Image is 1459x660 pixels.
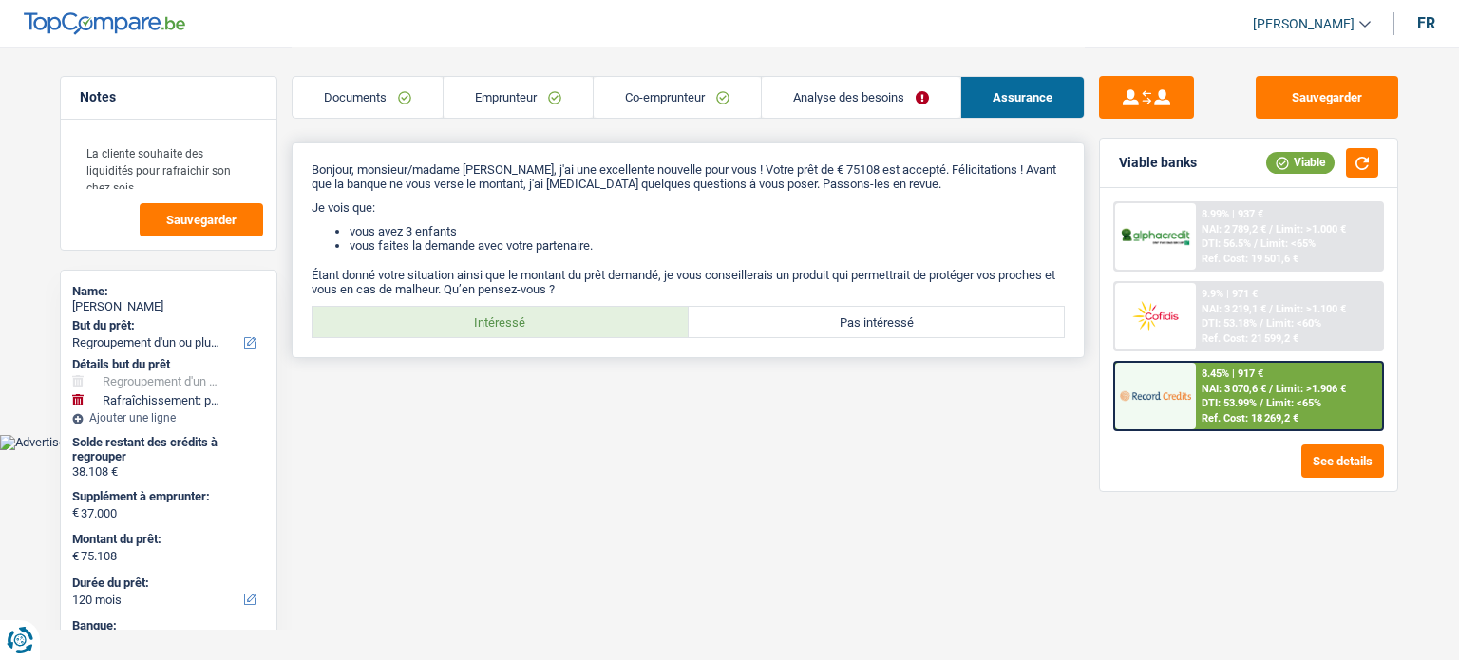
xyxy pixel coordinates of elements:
[1202,237,1251,250] span: DTI: 56.5%
[72,549,79,564] span: €
[312,268,1065,296] p: Étant donné votre situation ainsi que le montant du prêt demandé, je vous conseillerais un produi...
[1276,223,1346,236] span: Limit: >1.000 €
[312,200,1065,215] p: Je vois que:
[140,203,263,236] button: Sauvegarder
[1266,317,1321,330] span: Limit: <60%
[1202,223,1266,236] span: NAI: 2 789,2 €
[1256,76,1398,119] button: Sauvegarder
[594,77,761,118] a: Co-emprunteur
[72,411,265,424] div: Ajouter une ligne
[1276,303,1346,315] span: Limit: >1.100 €
[72,435,265,464] div: Solde restant des crédits à regrouper
[689,307,1065,337] label: Pas intéressé
[72,284,265,299] div: Name:
[166,214,237,226] span: Sauvegarder
[312,162,1065,191] p: Bonjour, monsieur/madame [PERSON_NAME], j'ai une excellente nouvelle pour vous ! Votre prêt de € ...
[1266,152,1335,173] div: Viable
[1120,298,1190,333] img: Cofidis
[1202,412,1298,424] div: Ref. Cost: 18 269,2 €
[72,618,265,633] div: Banque:
[1120,226,1190,248] img: AlphaCredit
[1202,303,1266,315] span: NAI: 3 219,1 €
[1202,397,1257,409] span: DTI: 53.99%
[1260,237,1316,250] span: Limit: <65%
[1266,397,1321,409] span: Limit: <65%
[1202,208,1263,220] div: 8.99% | 937 €
[72,505,79,520] span: €
[80,89,257,105] h5: Notes
[1269,223,1273,236] span: /
[1202,253,1298,265] div: Ref. Cost: 19 501,6 €
[72,299,265,314] div: [PERSON_NAME]
[1254,237,1258,250] span: /
[1119,155,1197,171] div: Viable banks
[1238,9,1371,40] a: [PERSON_NAME]
[1269,383,1273,395] span: /
[1269,303,1273,315] span: /
[1202,317,1257,330] span: DTI: 53.18%
[1253,16,1355,32] span: [PERSON_NAME]
[762,77,960,118] a: Analyse des besoins
[1202,383,1266,395] span: NAI: 3 070,6 €
[1260,317,1263,330] span: /
[313,307,689,337] label: Intéressé
[444,77,593,118] a: Emprunteur
[72,357,265,372] div: Détails but du prêt
[1417,14,1435,32] div: fr
[72,489,261,504] label: Supplément à emprunter:
[72,532,261,547] label: Montant du prêt:
[72,318,261,333] label: But du prêt:
[350,238,1065,253] li: vous faites la demande avec votre partenaire.
[1120,378,1190,413] img: Record Credits
[1202,332,1298,345] div: Ref. Cost: 21 599,2 €
[1260,397,1263,409] span: /
[24,12,185,35] img: TopCompare Logo
[350,224,1065,238] li: vous avez 3 enfants
[1301,444,1384,478] button: See details
[293,77,443,118] a: Documents
[72,575,261,591] label: Durée du prêt:
[961,77,1084,118] a: Assurance
[1202,368,1263,380] div: 8.45% | 917 €
[1202,288,1258,300] div: 9.9% | 971 €
[72,464,265,480] div: 38.108 €
[1276,383,1346,395] span: Limit: >1.906 €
